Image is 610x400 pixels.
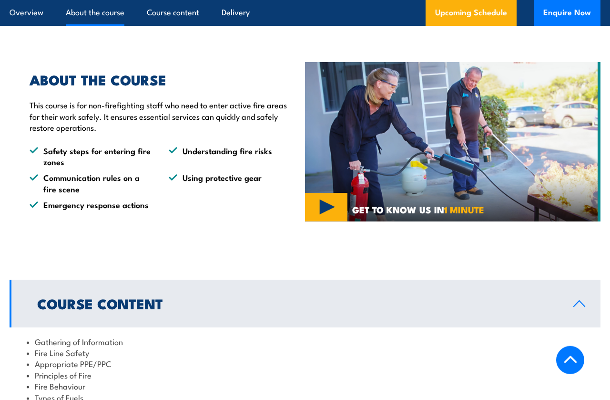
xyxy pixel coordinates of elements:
[30,199,152,210] li: Emergency response actions
[169,172,291,194] li: Using protective gear
[27,380,583,391] li: Fire Behaviour
[27,336,583,347] li: Gathering of Information
[169,145,291,168] li: Understanding fire risks
[27,358,583,369] li: Appropriate PPE/PPC
[30,99,291,133] p: This course is for non-firefighting staff who need to enter active fire areas for their work safe...
[30,145,152,168] li: Safety steps for entering fire zones
[352,205,484,214] span: GET TO KNOW US IN
[444,202,484,216] strong: 1 MINUTE
[27,347,583,358] li: Fire Line Safety
[30,172,152,194] li: Communication rules on a fire scene
[27,369,583,380] li: Principles of Fire
[305,62,600,222] img: Fire Safety Training
[10,280,600,327] a: Course Content
[30,73,291,85] h2: ABOUT THE COURSE
[37,297,558,309] h2: Course Content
